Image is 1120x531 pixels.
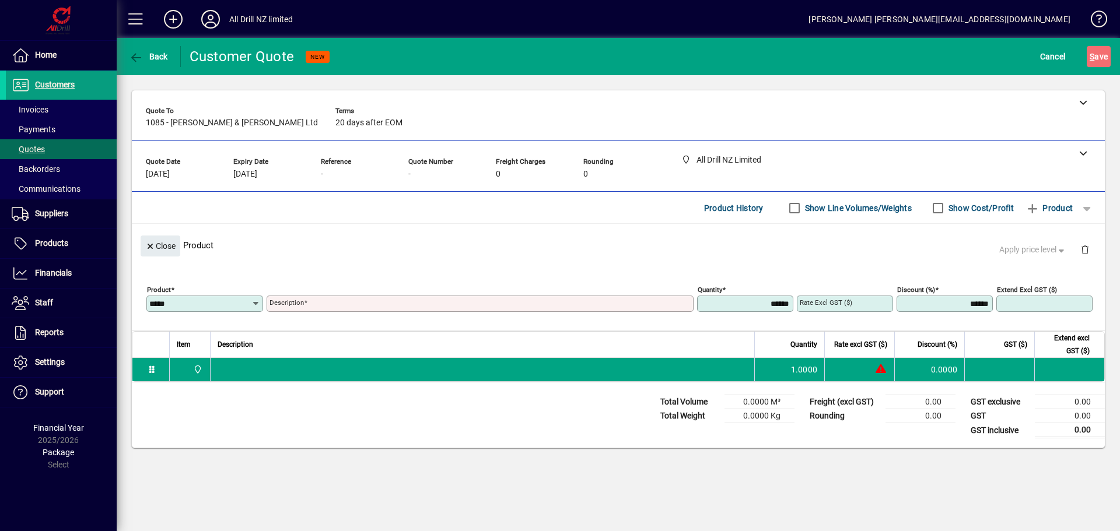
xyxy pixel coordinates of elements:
[791,364,818,375] span: 1.0000
[997,286,1057,294] mat-label: Extend excl GST ($)
[177,338,191,351] span: Item
[35,387,64,396] span: Support
[808,10,1070,29] div: [PERSON_NAME] [PERSON_NAME][EMAIL_ADDRESS][DOMAIN_NAME]
[6,378,117,407] a: Support
[698,286,722,294] mat-label: Quantity
[583,170,588,179] span: 0
[35,357,65,367] span: Settings
[321,170,323,179] span: -
[335,118,402,128] span: 20 days after EOM
[654,409,724,423] td: Total Weight
[35,209,68,218] span: Suppliers
[129,52,168,61] span: Back
[804,409,885,423] td: Rounding
[834,338,887,351] span: Rate excl GST ($)
[12,164,60,174] span: Backorders
[43,448,74,457] span: Package
[35,298,53,307] span: Staff
[704,199,764,217] span: Product History
[1040,47,1066,66] span: Cancel
[6,159,117,179] a: Backorders
[132,224,1105,266] div: Product
[12,184,80,194] span: Communications
[192,9,229,30] button: Profile
[35,50,57,59] span: Home
[804,395,885,409] td: Freight (excl GST)
[229,10,293,29] div: All Drill NZ limited
[33,423,84,432] span: Financial Year
[1004,338,1027,351] span: GST ($)
[1071,235,1099,263] button: Delete
[496,170,501,179] span: 0
[803,202,912,214] label: Show Line Volumes/Weights
[218,338,253,351] span: Description
[790,338,817,351] span: Quantity
[35,268,72,277] span: Financials
[1037,46,1069,67] button: Cancel
[654,395,724,409] td: Total Volume
[999,244,1067,256] span: Apply price level
[885,409,956,423] td: 0.00
[946,202,1014,214] label: Show Cost/Profit
[1035,395,1105,409] td: 0.00
[12,105,48,114] span: Invoices
[35,328,64,337] span: Reports
[1090,52,1094,61] span: S
[233,170,257,179] span: [DATE]
[269,298,304,307] mat-label: Description
[146,118,318,128] span: 1085 - [PERSON_NAME] & [PERSON_NAME] Ltd
[1071,244,1099,255] app-page-header-button: Delete
[1035,423,1105,438] td: 0.00
[12,145,45,154] span: Quotes
[6,139,117,159] a: Quotes
[6,229,117,258] a: Products
[965,395,1035,409] td: GST exclusive
[117,46,181,67] app-page-header-button: Back
[965,423,1035,438] td: GST inclusive
[1035,409,1105,423] td: 0.00
[1090,47,1108,66] span: ave
[147,286,171,294] mat-label: Product
[1087,46,1111,67] button: Save
[918,338,957,351] span: Discount (%)
[6,348,117,377] a: Settings
[800,298,852,307] mat-label: Rate excl GST ($)
[995,240,1072,261] button: Apply price level
[885,395,956,409] td: 0.00
[155,9,192,30] button: Add
[1082,2,1105,40] a: Knowledge Base
[12,125,55,134] span: Payments
[894,358,964,381] td: 0.0000
[141,235,180,256] button: Close
[6,199,117,228] a: Suppliers
[724,409,794,423] td: 0.0000 Kg
[6,41,117,70] a: Home
[6,119,117,139] a: Payments
[965,409,1035,423] td: GST
[145,237,176,256] span: Close
[6,318,117,347] a: Reports
[190,363,204,376] span: All Drill NZ Limited
[6,289,117,318] a: Staff
[1042,332,1090,357] span: Extend excl GST ($)
[6,100,117,119] a: Invoices
[126,46,171,67] button: Back
[35,80,75,89] span: Customers
[138,240,183,251] app-page-header-button: Close
[35,238,68,248] span: Products
[408,170,411,179] span: -
[310,53,325,61] span: NEW
[699,198,768,219] button: Product History
[724,395,794,409] td: 0.0000 M³
[6,259,117,288] a: Financials
[146,170,170,179] span: [DATE]
[897,286,935,294] mat-label: Discount (%)
[190,47,295,66] div: Customer Quote
[6,179,117,199] a: Communications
